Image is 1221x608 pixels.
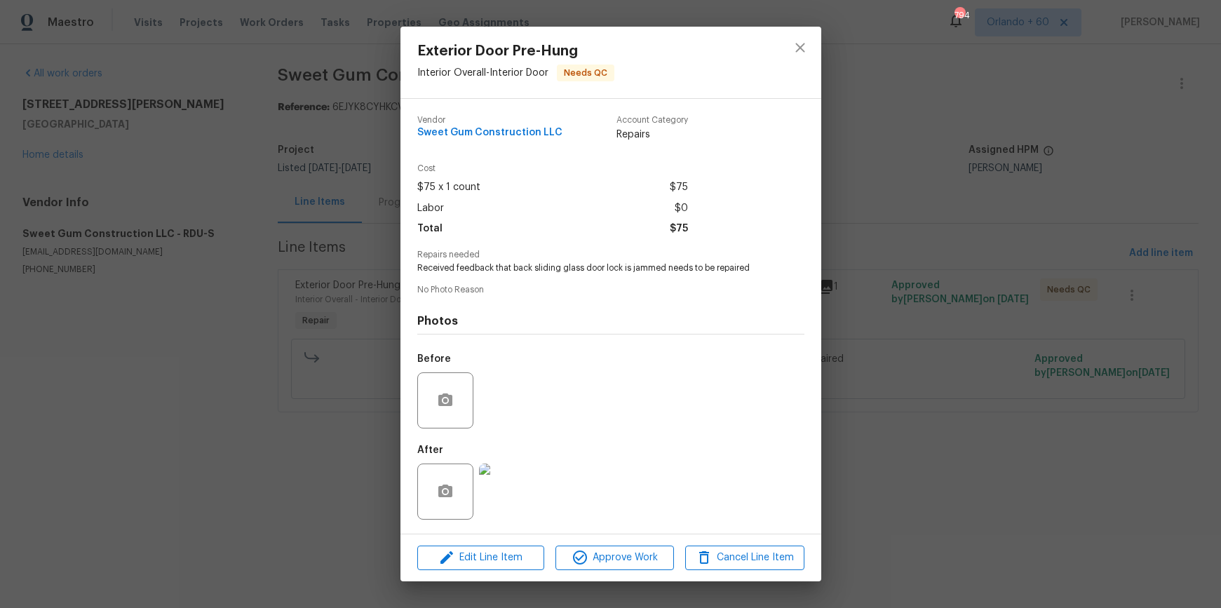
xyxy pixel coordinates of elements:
[417,68,548,78] span: Interior Overall - Interior Door
[417,314,804,328] h4: Photos
[670,219,688,239] span: $75
[417,43,614,59] span: Exterior Door Pre-Hung
[417,198,444,219] span: Labor
[670,177,688,198] span: $75
[616,116,688,125] span: Account Category
[685,546,804,570] button: Cancel Line Item
[417,250,804,259] span: Repairs needed
[616,128,688,142] span: Repairs
[417,285,804,295] span: No Photo Reason
[417,177,480,198] span: $75 x 1 count
[558,66,613,80] span: Needs QC
[555,546,674,570] button: Approve Work
[417,164,688,173] span: Cost
[417,262,766,274] span: Received feedback that back sliding glass door lock is jammed needs to be repaired
[417,128,562,138] span: Sweet Gum Construction LLC
[417,116,562,125] span: Vendor
[689,549,800,567] span: Cancel Line Item
[675,198,688,219] span: $0
[421,549,540,567] span: Edit Line Item
[783,31,817,65] button: close
[417,445,443,455] h5: After
[417,219,443,239] span: Total
[560,549,670,567] span: Approve Work
[954,8,964,22] div: 794
[417,546,544,570] button: Edit Line Item
[417,354,451,364] h5: Before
